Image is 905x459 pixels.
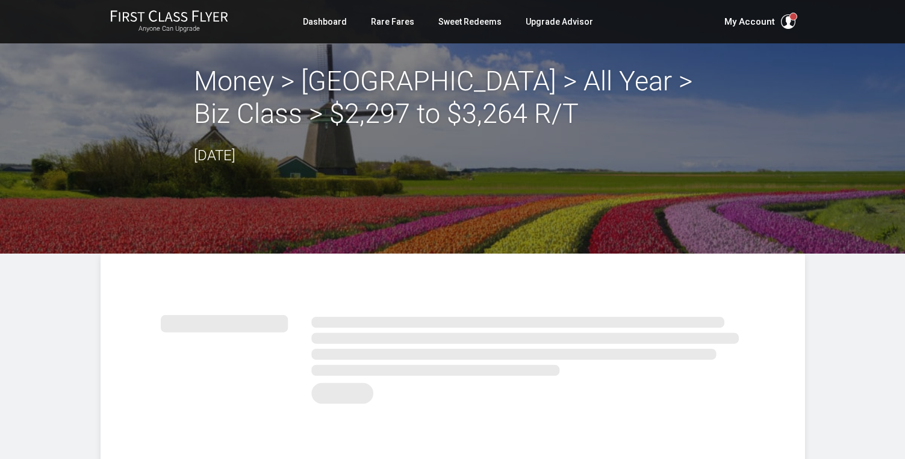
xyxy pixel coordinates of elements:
span: My Account [724,14,775,29]
small: Anyone Can Upgrade [110,25,228,33]
img: First Class Flyer [110,10,228,22]
a: Upgrade Advisor [526,11,593,33]
h2: Money > [GEOGRAPHIC_DATA] > All Year > Biz Class > $2,297 to $3,264 R/T [194,65,712,130]
a: Rare Fares [371,11,414,33]
img: summary.svg [161,302,745,411]
button: My Account [724,14,795,29]
time: [DATE] [194,147,235,164]
a: Dashboard [303,11,347,33]
a: First Class FlyerAnyone Can Upgrade [110,10,228,34]
a: Sweet Redeems [438,11,502,33]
